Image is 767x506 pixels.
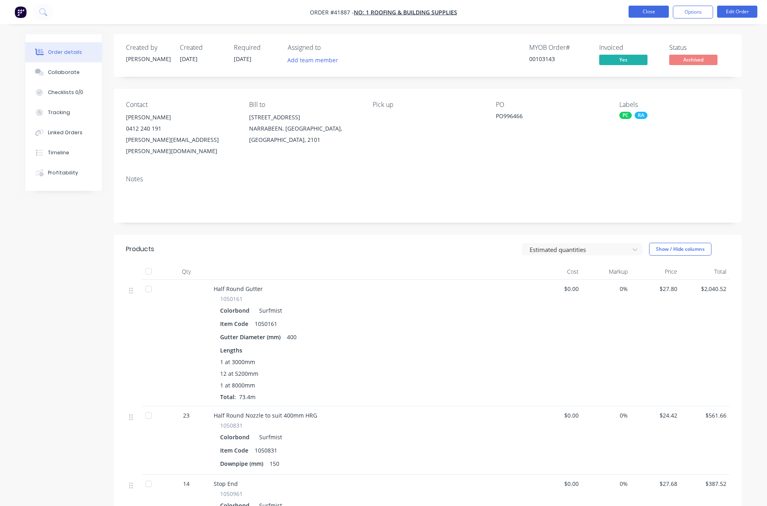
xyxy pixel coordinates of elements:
span: [DATE] [234,55,252,63]
div: PC [619,112,632,119]
span: [DATE] [180,55,198,63]
span: Total: [220,393,236,401]
span: Lengths [220,346,242,354]
div: Required [234,44,278,51]
div: 00103143 [529,55,590,63]
div: Total [680,264,730,280]
div: Assigned to [288,44,368,51]
span: $561.66 [684,411,727,420]
div: Status [669,44,730,51]
div: Colorbond [220,431,253,443]
div: Collaborate [48,69,80,76]
div: Colorbond [220,305,253,316]
div: Price [631,264,680,280]
div: Markup [582,264,631,280]
div: [PERSON_NAME] [126,55,170,63]
div: Timeline [48,149,69,156]
span: 14 [183,479,190,488]
div: Contact [126,101,236,109]
span: 1050831 [220,421,243,430]
span: 0% [585,285,628,293]
span: Yes [599,55,647,65]
img: Factory [14,6,27,18]
div: Invoiced [599,44,660,51]
button: Profitability [25,163,102,183]
button: Timeline [25,143,102,163]
button: Add team member [288,55,342,66]
button: Close [629,6,669,18]
button: Show / Hide columns [649,243,711,256]
div: MYOB Order # [529,44,590,51]
div: 1050161 [252,318,280,330]
div: Surfmist [256,431,282,443]
button: Edit Order [717,6,757,18]
button: Options [673,6,713,18]
span: 1050961 [220,490,243,498]
span: $0.00 [536,285,579,293]
div: NARRABEEN, [GEOGRAPHIC_DATA], [GEOGRAPHIC_DATA], 2101 [249,123,359,145]
div: Gutter Diameter (mm) [220,331,284,343]
span: 1 at 3000mm [220,358,255,366]
div: Labels [619,101,730,109]
div: Cost [532,264,582,280]
span: Order #41887 - [310,8,354,16]
div: Linked Orders [48,129,82,136]
button: Add team member [283,55,342,66]
div: Checklists 0/0 [48,89,83,96]
span: 1050161 [220,295,243,303]
div: 400 [284,331,300,343]
span: $27.68 [634,479,677,488]
div: PO996466 [496,112,596,123]
span: $0.00 [536,479,579,488]
span: Stop End [214,480,238,488]
div: RA [635,112,647,119]
div: Tracking [48,109,70,116]
div: Profitability [48,169,78,176]
span: 73.4m [236,393,259,401]
button: Linked Orders [25,123,102,143]
div: Downpipe (mm) [220,458,266,469]
div: Notes [126,175,730,183]
div: [PERSON_NAME][EMAIL_ADDRESS][PERSON_NAME][DOMAIN_NAME] [126,134,236,157]
div: Created by [126,44,170,51]
a: No: 1 Roofing & Building Supplies [354,8,457,16]
button: Order details [25,42,102,62]
span: 12 at 5200mm [220,369,258,378]
div: Products [126,244,154,254]
div: Qty [162,264,210,280]
div: 0412 240 191 [126,123,236,134]
div: [PERSON_NAME] [126,112,236,123]
span: 1 at 8000mm [220,381,255,389]
span: Archived [669,55,718,65]
div: Surfmist [256,305,282,316]
div: Order details [48,49,82,56]
span: Half Round Gutter [214,285,263,293]
div: [STREET_ADDRESS] [249,112,359,123]
div: Created [180,44,224,51]
span: Half Round Nozzle to suit 400mm HRG [214,412,317,419]
span: $0.00 [536,411,579,420]
div: [STREET_ADDRESS]NARRABEEN, [GEOGRAPHIC_DATA], [GEOGRAPHIC_DATA], 2101 [249,112,359,145]
div: [PERSON_NAME]0412 240 191[PERSON_NAME][EMAIL_ADDRESS][PERSON_NAME][DOMAIN_NAME] [126,112,236,157]
div: Bill to [249,101,359,109]
div: 1050831 [252,445,280,456]
button: Collaborate [25,62,102,82]
div: PO [496,101,606,109]
span: $2,040.52 [684,285,727,293]
div: Pick up [373,101,483,109]
span: $24.42 [634,411,677,420]
div: 150 [266,458,282,469]
button: Tracking [25,102,102,123]
div: Item Code [220,318,252,330]
span: $387.52 [684,479,727,488]
span: 23 [183,411,190,420]
div: Item Code [220,445,252,456]
button: Checklists 0/0 [25,82,102,102]
span: 0% [585,479,628,488]
span: $27.80 [634,285,677,293]
span: 0% [585,411,628,420]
